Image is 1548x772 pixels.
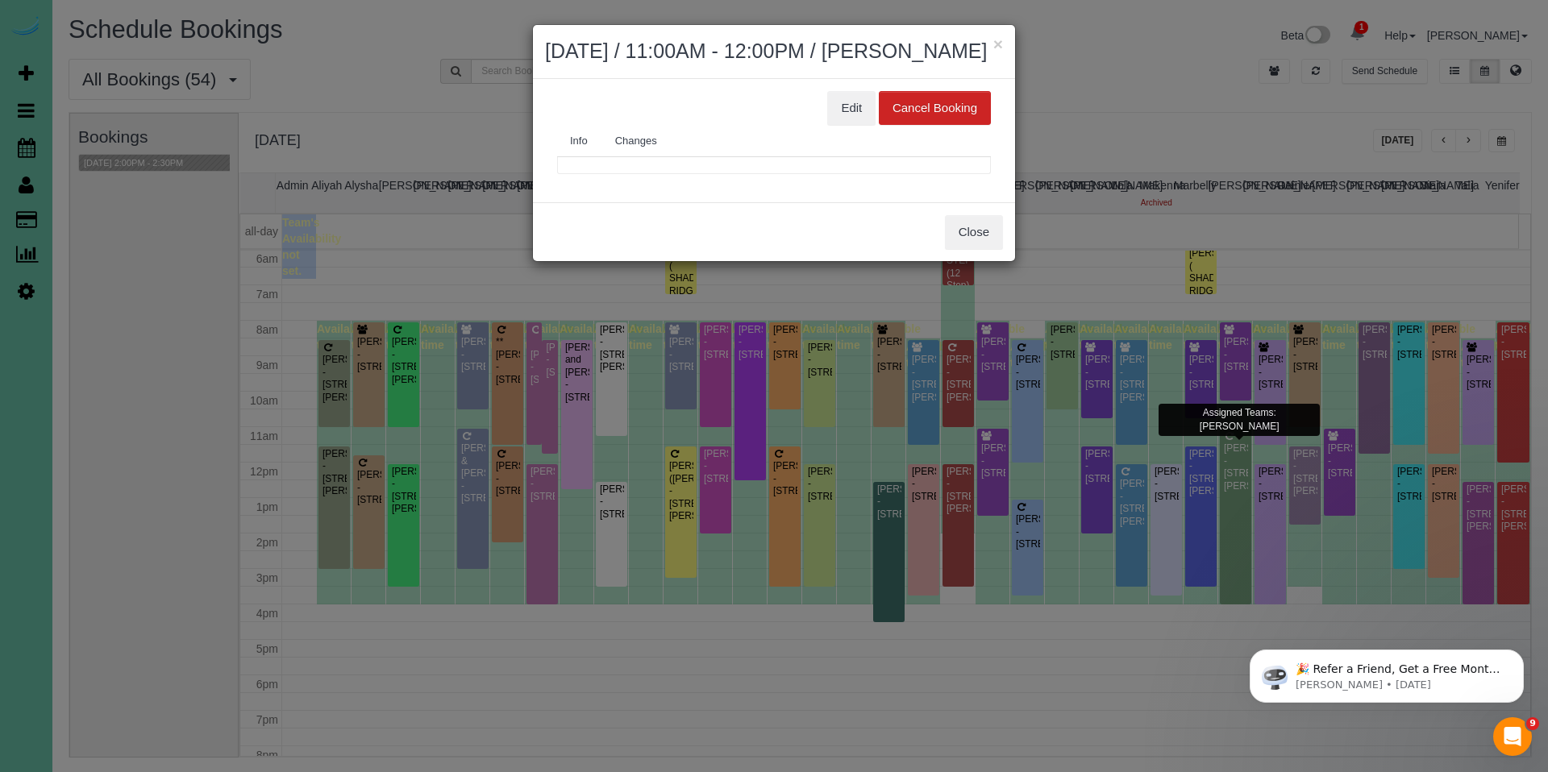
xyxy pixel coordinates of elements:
[570,135,588,147] span: Info
[557,125,601,158] a: Info
[993,35,1003,52] button: ×
[615,135,657,147] span: Changes
[827,91,876,125] button: Edit
[1526,717,1539,730] span: 9
[945,215,1003,249] button: Close
[602,125,670,158] a: Changes
[545,37,1003,66] h2: [DATE] / 11:00AM - 12:00PM / [PERSON_NAME]
[1159,404,1320,436] div: Assigned Teams: [PERSON_NAME]
[1493,717,1532,756] iframe: Intercom live chat
[879,91,991,125] button: Cancel Booking
[1225,616,1548,728] iframe: Intercom notifications message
